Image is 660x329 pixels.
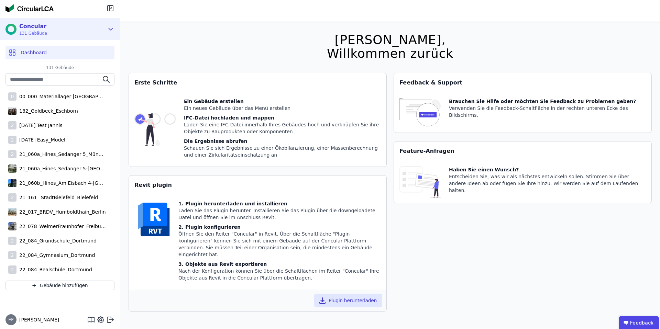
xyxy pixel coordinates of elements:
div: Nach der Konfiguration können Sie über die Schaltflächen im Reiter "Concular" Ihre Objekte aus Re... [178,268,381,281]
div: Brauchen Sie Hilfe oder möchten Sie Feedback zu Problemen geben? [449,98,646,105]
span: 131 Gebäude [19,31,47,36]
div: Ein neues Gebäude über das Menü erstellen [184,105,381,112]
button: Gebäude hinzufügen [5,281,114,290]
img: getting_started_tile-DrF_GRSv.svg [134,98,176,161]
div: 21_060a_Hines_Sedanger 5_München [16,151,106,158]
div: Verwenden Sie die Feedback-Schaltfläche in der rechten unteren Ecke des Bildschirms. [449,105,646,118]
img: Concular [5,4,54,12]
div: 22_084_Grundschule_Dortmund [16,237,97,244]
div: 22_017_BRDV_Humboldthain_Berlin [16,208,106,215]
div: 21_060b_Hines_Am Eisbach 4-[GEOGRAPHIC_DATA] [16,180,106,186]
div: Willkommen zurück [327,47,453,60]
div: Concular [19,22,47,31]
div: 2 [8,251,16,259]
img: 21_060a_Hines_Sedanger 5-München [8,163,16,174]
img: feature_request_tile-UiXE1qGU.svg [399,166,441,197]
button: Plugin herunterladen [314,294,382,307]
div: 3. Objekte aus Revit exportieren [178,261,381,268]
div: 2 [8,193,16,202]
div: 2 [8,121,16,129]
span: [PERSON_NAME] [16,316,59,323]
img: revit-YwGVQcbs.svg [134,200,173,239]
span: Dashboard [21,49,47,56]
div: Öffnen Sie den Reiter "Concular" in Revit. Über die Schaltfläche "Plugin konfigurieren" können Si... [178,230,381,258]
div: 2 [8,265,16,274]
div: Feature-Anfragen [394,141,651,161]
img: feedback-icon-HCTs5lye.svg [399,98,441,127]
div: Feedback & Support [394,73,651,92]
span: 131 Gebäude [39,65,81,70]
div: [DATE] Test Jannis [16,122,62,129]
img: 182_Goldbeck_Eschborn [8,105,16,116]
div: IFC-Datei hochladen und mappen [184,114,381,121]
span: EP [9,318,14,322]
img: 21_060b_Hines_Am Eisbach 4-München [8,178,16,189]
div: 00_000_Materiallager [GEOGRAPHIC_DATA] [16,93,106,100]
div: [DATE] Easy_Model [16,136,65,143]
div: Laden Sie das Plugin herunter. Installieren Sie das Plugin über die downgeloadete Datei und öffne... [178,207,381,221]
div: 0 [8,92,16,101]
div: Erste Schritte [129,73,386,92]
div: 22_084_Gymnasium_Dortmund [16,252,95,259]
div: 1. Plugin herunterladen und installieren [178,200,381,207]
div: Haben Sie einen Wunsch? [449,166,646,173]
div: Ein Gebäude erstellen [184,98,381,105]
div: 22_084_Realschule_Dortmund [16,266,92,273]
div: Laden Sie eine IFC-Datei innerhalb Ihres Gebäudes hoch und verknüpfen Sie ihre Objekte zu Bauprod... [184,121,381,135]
div: 21_161_ StadtBielefeld_Bielefeld [16,194,98,201]
div: 2. Plugin konfigurieren [178,224,381,230]
div: 2 [8,237,16,245]
img: 22_017_BRDV_Humboldthain_Berlin [8,206,16,217]
div: 182_Goldbeck_Eschborn [16,107,78,114]
div: Die Ergebnisse abrufen [184,138,381,145]
div: Schauen Sie sich Ergebnisse zu einer Ökobilanzierung, einer Massenberechnung und einer Zirkularit... [184,145,381,158]
div: 21_060a_Hines_Sedanger 5-[GEOGRAPHIC_DATA] [16,165,106,172]
div: [PERSON_NAME], [327,33,453,47]
div: Revit plugin [129,175,386,195]
div: 22_078_WeimerFraunhofer_Freiburg [16,223,106,230]
img: 22_078_WeimerFraunhofer_Freiburg [8,221,16,232]
div: Entscheiden Sie, was wir als nächstes entwickeln sollen. Stimmen Sie über andere Ideen ab oder fü... [449,173,646,194]
div: 2 [8,136,16,144]
img: Concular [5,24,16,35]
div: 2 [8,150,16,158]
